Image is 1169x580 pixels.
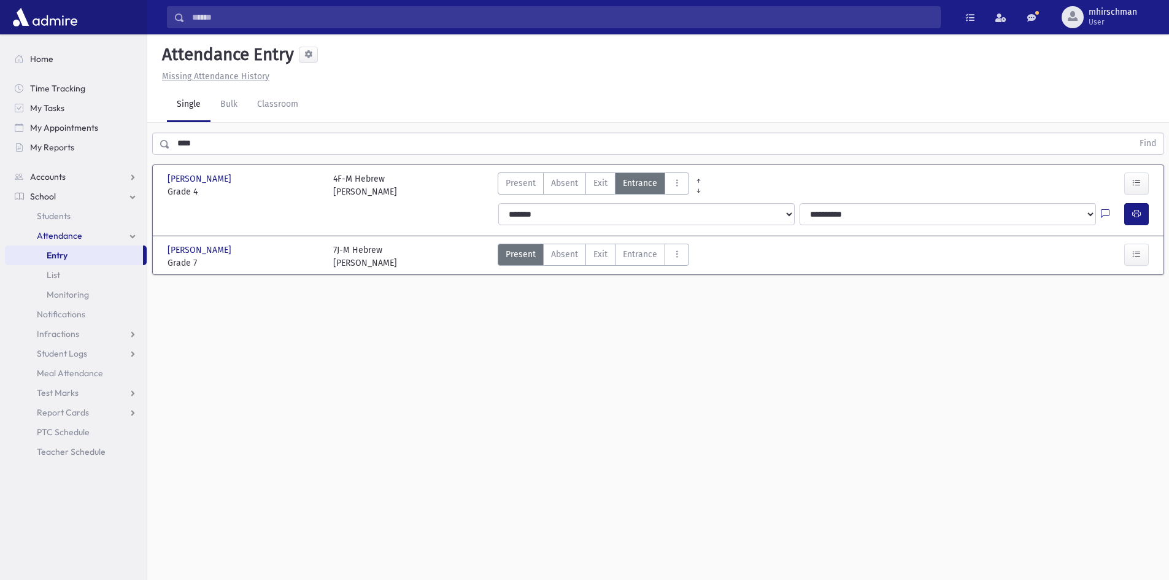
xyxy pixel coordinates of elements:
[5,324,147,344] a: Infractions
[5,265,147,285] a: List
[5,363,147,383] a: Meal Attendance
[5,118,147,137] a: My Appointments
[168,257,321,269] span: Grade 7
[37,427,90,438] span: PTC Schedule
[5,206,147,226] a: Students
[185,6,940,28] input: Search
[5,137,147,157] a: My Reports
[168,185,321,198] span: Grade 4
[498,244,689,269] div: AttTypes
[210,88,247,122] a: Bulk
[30,102,64,114] span: My Tasks
[37,446,106,457] span: Teacher Schedule
[5,246,143,265] a: Entry
[5,285,147,304] a: Monitoring
[10,5,80,29] img: AdmirePro
[506,248,536,261] span: Present
[5,304,147,324] a: Notifications
[593,177,608,190] span: Exit
[37,230,82,241] span: Attendance
[333,244,397,269] div: 7J-M Hebrew [PERSON_NAME]
[623,248,657,261] span: Entrance
[30,83,85,94] span: Time Tracking
[30,122,98,133] span: My Appointments
[157,71,269,82] a: Missing Attendance History
[498,172,689,198] div: AttTypes
[5,383,147,403] a: Test Marks
[333,172,397,198] div: 4F-M Hebrew [PERSON_NAME]
[506,177,536,190] span: Present
[30,142,74,153] span: My Reports
[1089,7,1137,17] span: mhirschman
[47,250,68,261] span: Entry
[5,49,147,69] a: Home
[5,422,147,442] a: PTC Schedule
[5,442,147,462] a: Teacher Schedule
[5,167,147,187] a: Accounts
[37,309,85,320] span: Notifications
[593,248,608,261] span: Exit
[5,187,147,206] a: School
[551,248,578,261] span: Absent
[168,244,234,257] span: [PERSON_NAME]
[37,328,79,339] span: Infractions
[162,71,269,82] u: Missing Attendance History
[167,88,210,122] a: Single
[5,344,147,363] a: Student Logs
[47,289,89,300] span: Monitoring
[47,269,60,280] span: List
[247,88,308,122] a: Classroom
[5,98,147,118] a: My Tasks
[551,177,578,190] span: Absent
[623,177,657,190] span: Entrance
[37,211,71,222] span: Students
[37,348,87,359] span: Student Logs
[5,79,147,98] a: Time Tracking
[30,53,53,64] span: Home
[37,368,103,379] span: Meal Attendance
[30,171,66,182] span: Accounts
[30,191,56,202] span: School
[37,387,79,398] span: Test Marks
[168,172,234,185] span: [PERSON_NAME]
[5,226,147,246] a: Attendance
[5,403,147,422] a: Report Cards
[37,407,89,418] span: Report Cards
[1132,133,1163,154] button: Find
[157,44,294,65] h5: Attendance Entry
[1089,17,1137,27] span: User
